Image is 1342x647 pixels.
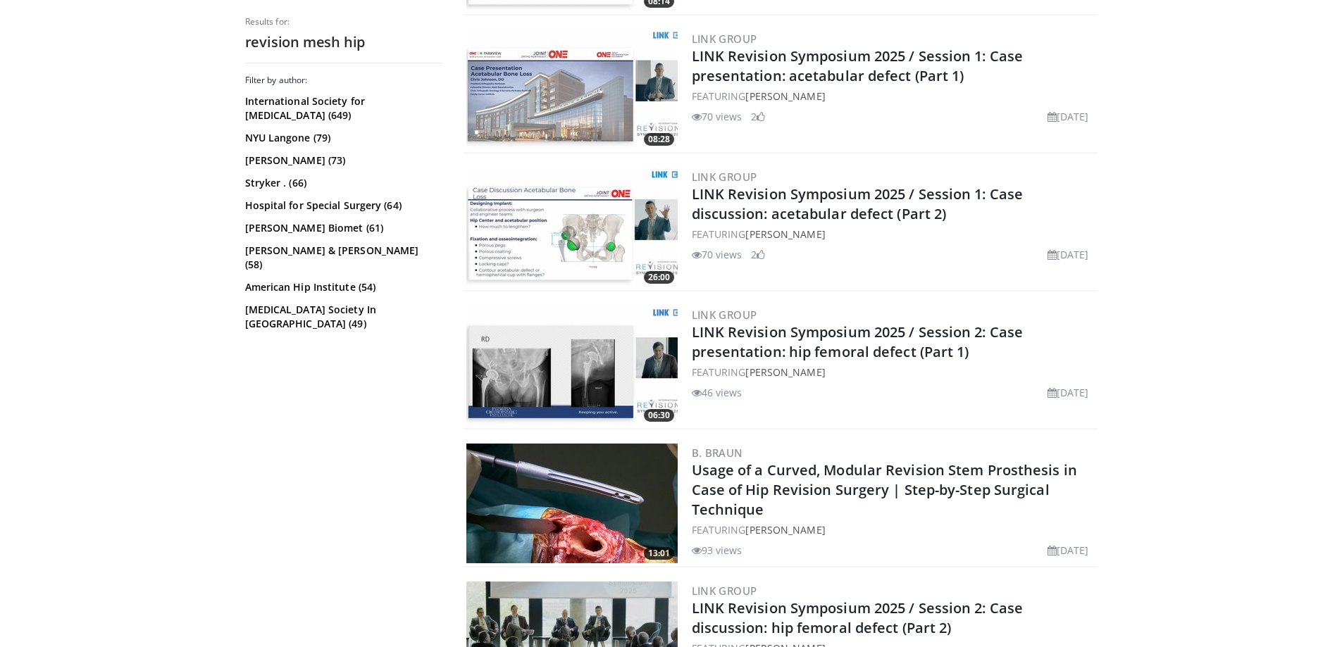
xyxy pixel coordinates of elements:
[692,247,743,262] li: 70 views
[1048,247,1089,262] li: [DATE]
[692,227,1095,241] div: FEATURING
[692,170,757,184] a: LINK Group
[466,306,678,425] a: 06:30
[245,94,439,123] a: International Society for [MEDICAL_DATA] (649)
[466,30,678,149] img: e1cbb828-435c-4e91-8169-8a676bbb0d99.300x170_q85_crop-smart_upscale.jpg
[245,280,439,294] a: American Hip Institute (54)
[245,303,439,331] a: [MEDICAL_DATA] Society In [GEOGRAPHIC_DATA] (49)
[1048,385,1089,400] li: [DATE]
[692,460,1077,519] a: Usage of a Curved, Modular Revision Stem Prosthesis in Case of Hip Revision Surgery | Step-by-Ste...
[692,543,743,558] li: 93 views
[245,33,442,51] h2: revision mesh hip
[466,306,678,425] img: 1d125372-5da1-4d30-8564-433d1c5ca75a.300x170_q85_crop-smart_upscale.jpg
[245,153,439,168] a: [PERSON_NAME] (73)
[751,247,765,262] li: 2
[692,598,1024,637] a: LINK Revision Symposium 2025 / Session 2: Case discussion: hip femoral defect (Part 2)
[245,199,439,213] a: Hospital for Special Surgery (64)
[466,30,678,149] a: 08:28
[245,244,439,272] a: [PERSON_NAME] & [PERSON_NAME] (58)
[692,522,1095,537] div: FEATURING
[466,168,678,287] img: 1f996077-61f8-47c2-ad59-7d8001d08f30.300x170_q85_crop-smart_upscale.jpg
[751,109,765,124] li: 2
[245,75,442,86] h3: Filter by author:
[1048,109,1089,124] li: [DATE]
[644,133,674,146] span: 08:28
[692,584,757,598] a: LINK Group
[245,221,439,235] a: [PERSON_NAME] Biomet (61)
[692,46,1024,85] a: LINK Revision Symposium 2025 / Session 1: Case presentation: acetabular defect (Part 1)
[245,16,442,27] p: Results for:
[692,365,1095,379] div: FEATURING
[692,446,743,460] a: B. Braun
[745,89,825,103] a: [PERSON_NAME]
[245,176,439,190] a: Stryker . (66)
[466,168,678,287] a: 26:00
[692,89,1095,103] div: FEATURING
[745,365,825,379] a: [PERSON_NAME]
[692,184,1024,223] a: LINK Revision Symposium 2025 / Session 1: Case discussion: acetabular defect (Part 2)
[245,131,439,145] a: NYU Langone (79)
[745,523,825,536] a: [PERSON_NAME]
[644,271,674,284] span: 26:00
[644,547,674,560] span: 13:01
[692,109,743,124] li: 70 views
[692,385,743,400] li: 46 views
[466,444,678,563] img: 3f0fddff-fdec-4e4b-bfed-b21d85259955.300x170_q85_crop-smart_upscale.jpg
[745,227,825,241] a: [PERSON_NAME]
[692,322,1024,361] a: LINK Revision Symposium 2025 / Session 2: Case presentation: hip femoral defect (Part 1)
[466,444,678,563] a: 13:01
[644,409,674,422] span: 06:30
[692,308,757,322] a: LINK Group
[692,32,757,46] a: LINK Group
[1048,543,1089,558] li: [DATE]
